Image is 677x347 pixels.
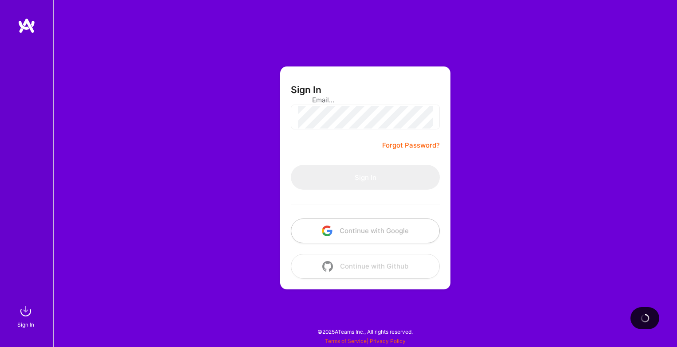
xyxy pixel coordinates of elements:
[291,84,321,95] h3: Sign In
[291,165,440,190] button: Sign In
[641,314,650,323] img: loading
[325,338,406,344] span: |
[291,218,440,243] button: Continue with Google
[312,89,419,111] input: Email...
[291,254,440,279] button: Continue with Github
[17,302,35,320] img: sign in
[53,320,677,343] div: © 2025 ATeams Inc., All rights reserved.
[325,338,367,344] a: Terms of Service
[382,140,440,151] a: Forgot Password?
[370,338,406,344] a: Privacy Policy
[322,226,333,236] img: icon
[17,320,34,329] div: Sign In
[18,18,35,34] img: logo
[19,302,35,329] a: sign inSign In
[322,261,333,272] img: icon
